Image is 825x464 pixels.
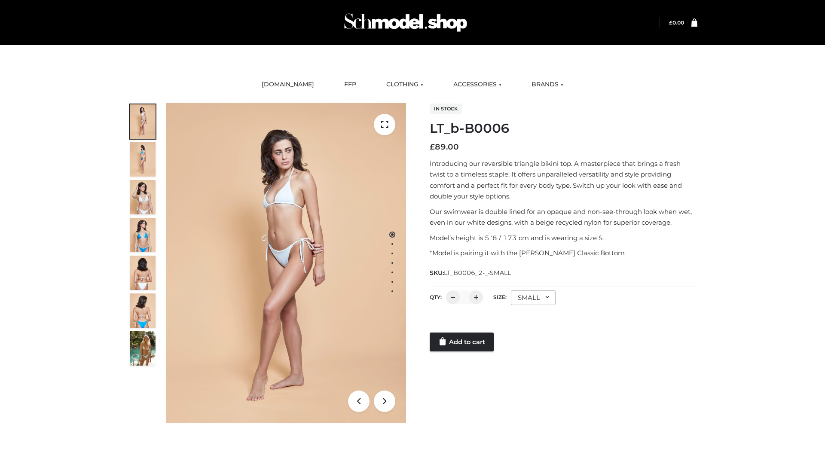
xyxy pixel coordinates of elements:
[430,333,494,351] a: Add to cart
[130,293,156,328] img: ArielClassicBikiniTop_CloudNine_AzureSky_OW114ECO_8-scaled.jpg
[430,294,442,300] label: QTY:
[338,75,363,94] a: FFP
[511,290,556,305] div: SMALL
[669,19,672,26] span: £
[430,142,459,152] bdi: 89.00
[430,232,697,244] p: Model’s height is 5 ‘8 / 173 cm and is wearing a size S.
[430,247,697,259] p: *Model is pairing it with the [PERSON_NAME] Classic Bottom
[341,6,470,40] img: Schmodel Admin 964
[166,103,406,423] img: ArielClassicBikiniTop_CloudNine_AzureSky_OW114ECO_1
[447,75,508,94] a: ACCESSORIES
[130,218,156,252] img: ArielClassicBikiniTop_CloudNine_AzureSky_OW114ECO_4-scaled.jpg
[430,268,512,278] span: SKU:
[130,180,156,214] img: ArielClassicBikiniTop_CloudNine_AzureSky_OW114ECO_3-scaled.jpg
[430,206,697,228] p: Our swimwear is double lined for an opaque and non-see-through look when wet, even in our white d...
[130,256,156,290] img: ArielClassicBikiniTop_CloudNine_AzureSky_OW114ECO_7-scaled.jpg
[669,19,684,26] a: £0.00
[669,19,684,26] bdi: 0.00
[380,75,430,94] a: CLOTHING
[525,75,570,94] a: BRANDS
[130,142,156,177] img: ArielClassicBikiniTop_CloudNine_AzureSky_OW114ECO_2-scaled.jpg
[493,294,507,300] label: Size:
[130,104,156,139] img: ArielClassicBikiniTop_CloudNine_AzureSky_OW114ECO_1-scaled.jpg
[130,331,156,366] img: Arieltop_CloudNine_AzureSky2.jpg
[430,142,435,152] span: £
[430,104,462,114] span: In stock
[255,75,321,94] a: [DOMAIN_NAME]
[430,158,697,202] p: Introducing our reversible triangle bikini top. A masterpiece that brings a fresh twist to a time...
[430,121,697,136] h1: LT_b-B0006
[444,269,511,277] span: LT_B0006_2-_-SMALL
